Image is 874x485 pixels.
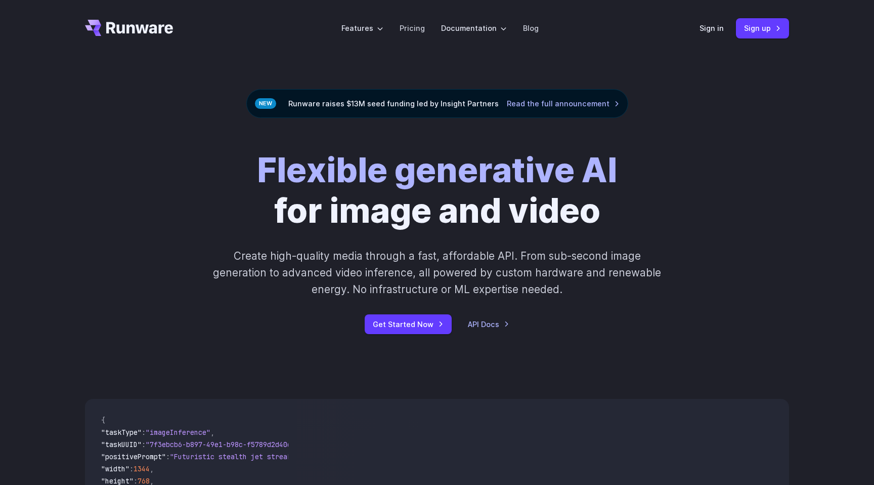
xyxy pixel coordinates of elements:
[142,440,146,449] span: :
[468,318,509,330] a: API Docs
[523,22,539,34] a: Blog
[441,22,507,34] label: Documentation
[210,428,214,437] span: ,
[101,428,142,437] span: "taskType"
[166,452,170,461] span: :
[341,22,383,34] label: Features
[170,452,538,461] span: "Futuristic stealth jet streaking through a neon-lit cityscape with glowing purple exhaust"
[736,18,789,38] a: Sign up
[700,22,724,34] a: Sign in
[101,416,105,425] span: {
[246,89,628,118] div: Runware raises $13M seed funding led by Insight Partners
[257,150,617,190] strong: Flexible generative AI
[365,314,452,334] a: Get Started Now
[85,20,173,36] a: Go to /
[101,440,142,449] span: "taskUUID"
[129,464,134,473] span: :
[134,464,150,473] span: 1344
[146,428,210,437] span: "imageInference"
[400,22,425,34] a: Pricing
[257,150,617,231] h1: for image and video
[150,464,154,473] span: ,
[142,428,146,437] span: :
[212,248,663,298] p: Create high-quality media through a fast, affordable API. From sub-second image generation to adv...
[146,440,299,449] span: "7f3ebcb6-b897-49e1-b98c-f5789d2d40d7"
[101,452,166,461] span: "positivePrompt"
[507,98,620,109] a: Read the full announcement
[101,464,129,473] span: "width"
